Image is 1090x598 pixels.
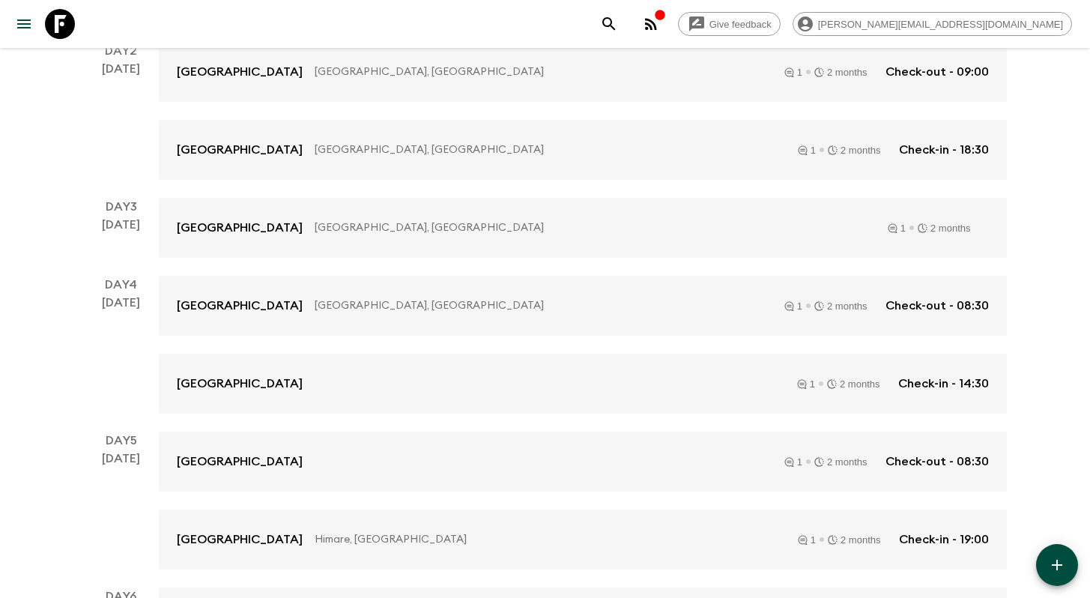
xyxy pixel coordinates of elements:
a: [GEOGRAPHIC_DATA]Himare, [GEOGRAPHIC_DATA]12 monthsCheck-in - 19:00 [159,510,1007,570]
div: [DATE] [102,216,140,258]
div: 2 months [814,301,867,311]
p: [GEOGRAPHIC_DATA] [177,297,303,315]
p: Day 5 [84,432,159,450]
p: [GEOGRAPHIC_DATA] [177,141,303,159]
a: [GEOGRAPHIC_DATA][GEOGRAPHIC_DATA], [GEOGRAPHIC_DATA]12 months [159,198,1007,258]
p: [GEOGRAPHIC_DATA], [GEOGRAPHIC_DATA] [315,64,766,79]
div: 1 [784,67,802,77]
p: [GEOGRAPHIC_DATA], [GEOGRAPHIC_DATA] [315,220,870,235]
div: 1 [798,145,816,155]
div: 2 months [827,379,879,389]
span: [PERSON_NAME][EMAIL_ADDRESS][DOMAIN_NAME] [810,19,1071,30]
p: [GEOGRAPHIC_DATA] [177,219,303,237]
p: [GEOGRAPHIC_DATA] [177,375,303,393]
div: [DATE] [102,294,140,414]
span: Give feedback [701,19,780,30]
div: 1 [784,301,802,311]
div: [DATE] [102,450,140,570]
p: Check-out - 08:30 [885,297,989,315]
p: Day 3 [84,198,159,216]
a: [GEOGRAPHIC_DATA][GEOGRAPHIC_DATA], [GEOGRAPHIC_DATA]12 monthsCheck-in - 18:30 [159,120,1007,180]
a: [GEOGRAPHIC_DATA][GEOGRAPHIC_DATA], [GEOGRAPHIC_DATA]12 monthsCheck-out - 08:30 [159,276,1007,336]
p: Check-in - 19:00 [899,531,989,549]
p: Check-in - 18:30 [899,141,989,159]
div: 1 [797,379,815,389]
div: 2 months [814,67,867,77]
a: Give feedback [678,12,781,36]
div: 1 [888,223,906,233]
button: menu [9,9,39,39]
p: Check-in - 14:30 [898,375,989,393]
p: Day 2 [84,42,159,60]
p: [GEOGRAPHIC_DATA], [GEOGRAPHIC_DATA] [315,142,780,157]
div: 1 [784,457,802,467]
p: Day 4 [84,276,159,294]
p: Check-out - 08:30 [885,453,989,471]
div: 2 months [828,145,880,155]
a: [GEOGRAPHIC_DATA][GEOGRAPHIC_DATA], [GEOGRAPHIC_DATA]12 monthsCheck-out - 09:00 [159,42,1007,102]
div: [DATE] [102,60,140,180]
p: [GEOGRAPHIC_DATA] [177,531,303,549]
p: [GEOGRAPHIC_DATA] [177,453,303,471]
p: [GEOGRAPHIC_DATA], [GEOGRAPHIC_DATA] [315,298,766,313]
a: [GEOGRAPHIC_DATA]12 monthsCheck-out - 08:30 [159,432,1007,492]
div: [PERSON_NAME][EMAIL_ADDRESS][DOMAIN_NAME] [793,12,1072,36]
p: [GEOGRAPHIC_DATA] [177,63,303,81]
p: Check-out - 09:00 [885,63,989,81]
button: search adventures [594,9,624,39]
a: [GEOGRAPHIC_DATA]12 monthsCheck-in - 14:30 [159,354,1007,414]
div: 1 [798,535,816,545]
div: 2 months [828,535,880,545]
div: 2 months [918,223,970,233]
div: 2 months [814,457,867,467]
p: Himare, [GEOGRAPHIC_DATA] [315,532,780,547]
